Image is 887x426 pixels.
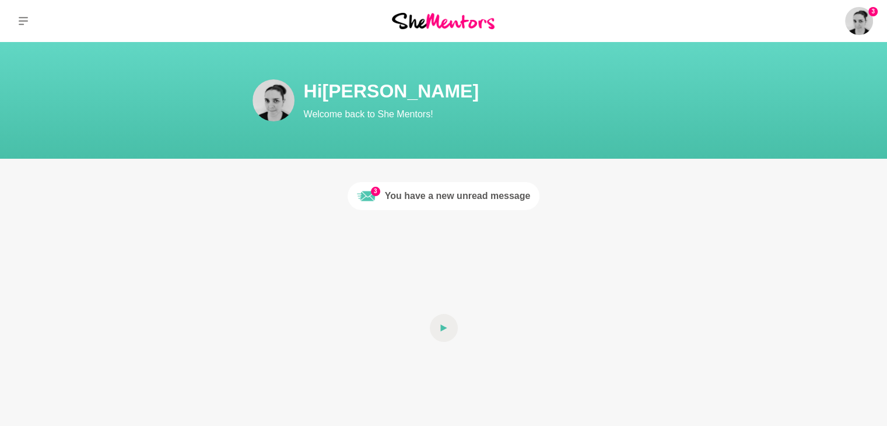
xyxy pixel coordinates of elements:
span: 3 [371,187,380,196]
img: She Mentors Logo [392,13,495,29]
h1: Hi [PERSON_NAME] [304,79,724,103]
img: Erin [845,7,873,35]
p: Welcome back to She Mentors! [304,107,724,121]
img: Unread message [357,187,376,205]
img: Erin [253,79,295,121]
a: 3Unread messageYou have a new unread message [348,182,540,210]
a: Erin3 [845,7,873,35]
span: 3 [868,7,878,16]
div: You have a new unread message [385,189,531,203]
